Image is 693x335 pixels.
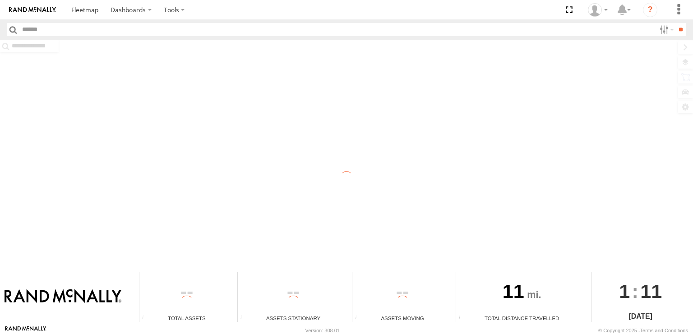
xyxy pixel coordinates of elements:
[352,314,452,322] div: Assets Moving
[139,314,234,322] div: Total Assets
[619,272,630,311] span: 1
[456,272,588,314] div: 11
[640,272,662,311] span: 11
[656,23,675,36] label: Search Filter Options
[591,272,690,311] div: :
[640,328,688,333] a: Terms and Conditions
[598,328,688,333] div: © Copyright 2025 -
[643,3,657,17] i: ?
[456,314,588,322] div: Total Distance Travelled
[456,315,470,322] div: Total distance travelled by all assets within specified date range and applied filters
[238,315,251,322] div: Total number of assets current stationary.
[5,289,121,304] img: Rand McNally
[305,328,340,333] div: Version: 308.01
[5,326,46,335] a: Visit our Website
[238,314,349,322] div: Assets Stationary
[591,311,690,322] div: [DATE]
[9,7,56,13] img: rand-logo.svg
[585,3,611,17] div: Valeo Dash
[352,315,366,322] div: Total number of assets current in transit.
[139,315,153,322] div: Total number of Enabled Assets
